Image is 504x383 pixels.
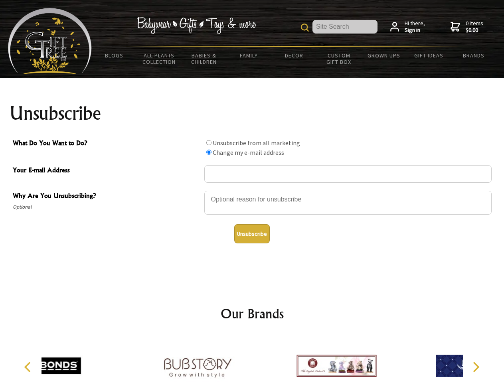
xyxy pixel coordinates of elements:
[92,47,137,64] a: BLOGS
[227,47,272,64] a: Family
[204,191,492,215] textarea: Why Are You Unsubscribing?
[213,139,300,147] label: Unsubscribe from all marketing
[301,24,309,32] img: product search
[467,358,484,376] button: Next
[466,27,483,34] strong: $0.00
[16,304,488,323] h2: Our Brands
[136,17,256,34] img: Babywear - Gifts - Toys & more
[390,20,425,34] a: Hi there,Sign in
[361,47,406,64] a: Grown Ups
[204,165,492,183] input: Your E-mail Address
[10,104,495,123] h1: Unsubscribe
[206,150,211,155] input: What Do You Want to Do?
[405,27,425,34] strong: Sign in
[316,47,362,70] a: Custom Gift Box
[13,165,200,177] span: Your E-mail Address
[451,47,496,64] a: Brands
[8,8,92,74] img: Babyware - Gifts - Toys and more...
[405,20,425,34] span: Hi there,
[312,20,378,34] input: Site Search
[137,47,182,70] a: All Plants Collection
[234,224,270,243] button: Unsubscribe
[406,47,451,64] a: Gift Ideas
[20,358,38,376] button: Previous
[206,140,211,145] input: What Do You Want to Do?
[13,202,200,212] span: Optional
[13,191,200,202] span: Why Are You Unsubscribing?
[271,47,316,64] a: Decor
[13,138,200,150] span: What Do You Want to Do?
[213,148,284,156] label: Change my e-mail address
[182,47,227,70] a: Babies & Children
[466,20,483,34] span: 0 items
[451,20,483,34] a: 0 items$0.00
